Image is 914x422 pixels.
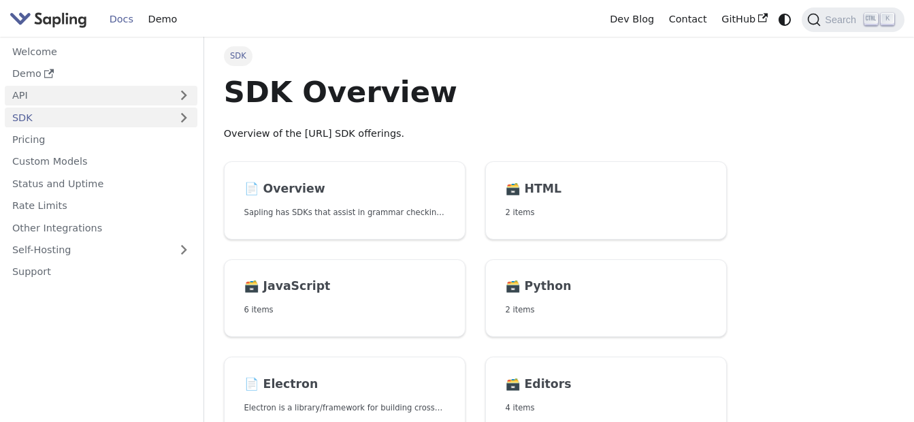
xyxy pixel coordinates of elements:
p: Sapling has SDKs that assist in grammar checking text for Python and JavaScript, and an HTTP API ... [244,206,446,219]
a: Docs [102,9,141,30]
a: Status and Uptime [5,174,197,193]
nav: Breadcrumbs [224,46,727,65]
a: Pricing [5,130,197,150]
a: 🗃️ HTML2 items [485,161,727,240]
a: GitHub [714,9,774,30]
button: Switch between dark and light mode (currently system mode) [775,10,795,29]
a: API [5,86,170,105]
p: 4 items [506,402,707,415]
h2: Overview [244,182,446,197]
a: Welcome [5,42,197,61]
p: 6 items [244,304,446,316]
h2: HTML [506,182,707,197]
a: Custom Models [5,152,197,172]
a: Support [5,262,197,282]
p: Electron is a library/framework for building cross-platform desktop apps with JavaScript, HTML, a... [244,402,446,415]
h2: JavaScript [244,279,446,294]
a: 🗃️ Python2 items [485,259,727,338]
h1: SDK Overview [224,74,727,110]
a: Contact [662,9,715,30]
p: 2 items [506,304,707,316]
h2: Editors [506,377,707,392]
button: Expand sidebar category 'SDK' [170,108,197,127]
p: 2 items [506,206,707,219]
a: Demo [5,64,197,84]
button: Search (Ctrl+K) [802,7,904,32]
a: Sapling.ai [10,10,92,29]
a: Other Integrations [5,218,197,238]
a: Self-Hosting [5,240,197,260]
a: Rate Limits [5,196,197,216]
a: 📄️ OverviewSapling has SDKs that assist in grammar checking text for Python and JavaScript, and a... [224,161,466,240]
span: Search [821,14,864,25]
img: Sapling.ai [10,10,87,29]
p: Overview of the [URL] SDK offerings. [224,126,727,142]
span: SDK [224,46,252,65]
a: 🗃️ JavaScript6 items [224,259,466,338]
a: SDK [5,108,170,127]
a: Demo [141,9,184,30]
h2: Python [506,279,707,294]
a: Dev Blog [602,9,661,30]
h2: Electron [244,377,446,392]
kbd: K [881,13,894,25]
button: Expand sidebar category 'API' [170,86,197,105]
